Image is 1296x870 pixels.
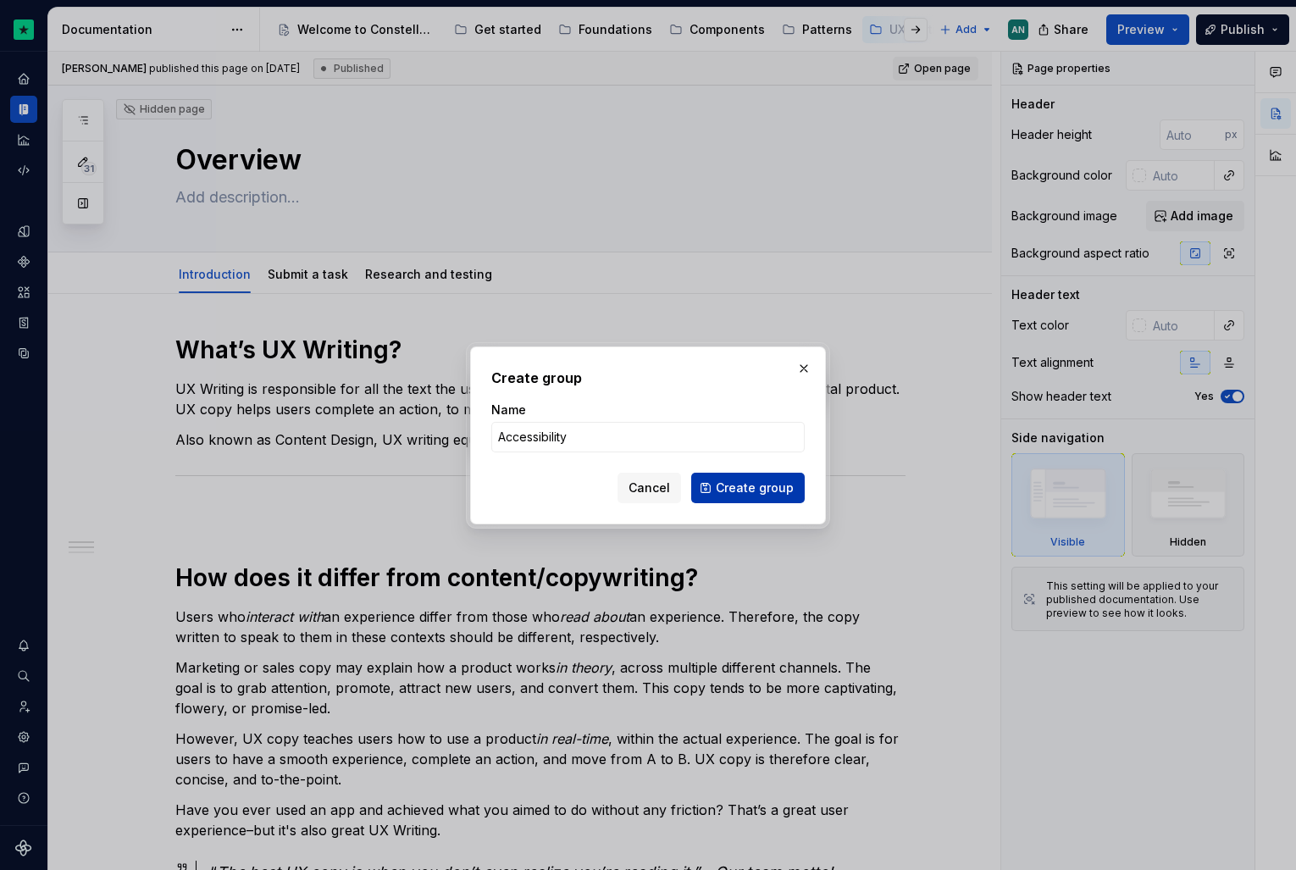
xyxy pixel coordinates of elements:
[716,479,794,496] span: Create group
[491,368,805,388] h2: Create group
[491,402,526,418] label: Name
[618,473,681,503] button: Cancel
[629,479,670,496] span: Cancel
[691,473,805,503] button: Create group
